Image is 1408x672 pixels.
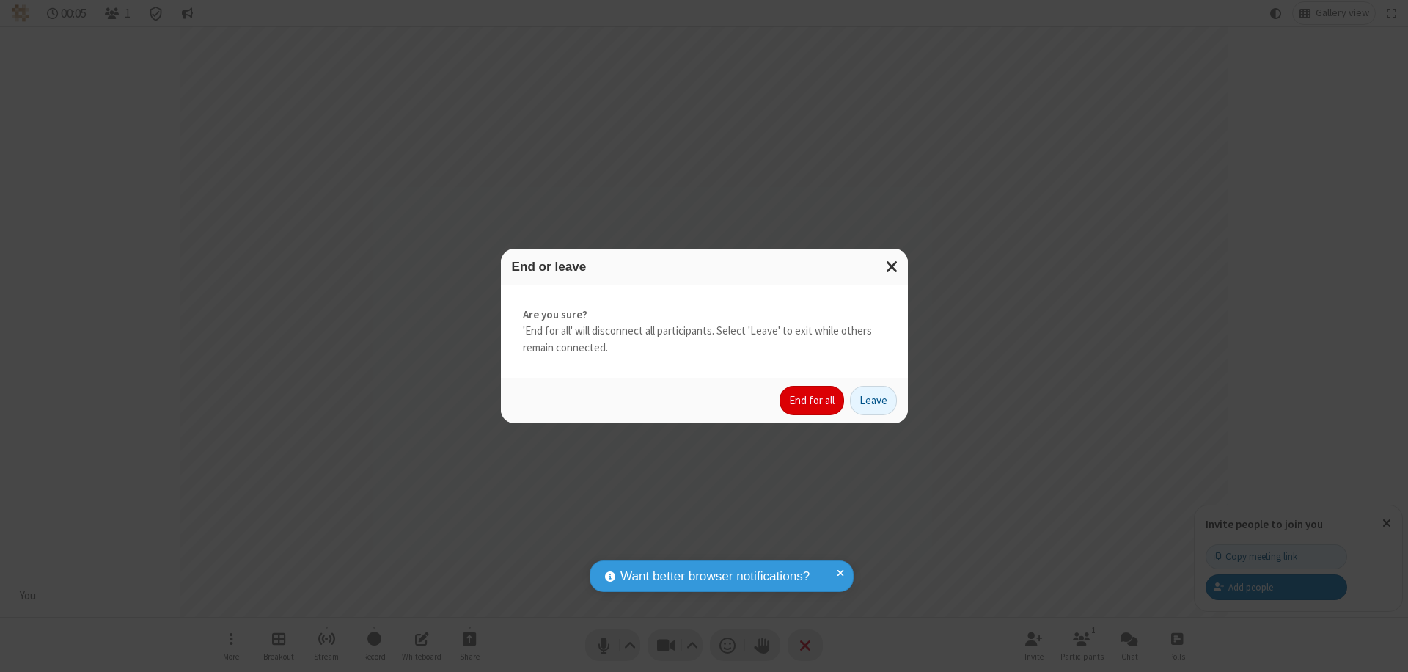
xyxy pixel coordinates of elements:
strong: Are you sure? [523,307,886,324]
button: Close modal [877,249,908,285]
div: 'End for all' will disconnect all participants. Select 'Leave' to exit while others remain connec... [501,285,908,379]
h3: End or leave [512,260,897,274]
span: Want better browser notifications? [620,567,810,586]
button: Leave [850,386,897,415]
button: End for all [780,386,844,415]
